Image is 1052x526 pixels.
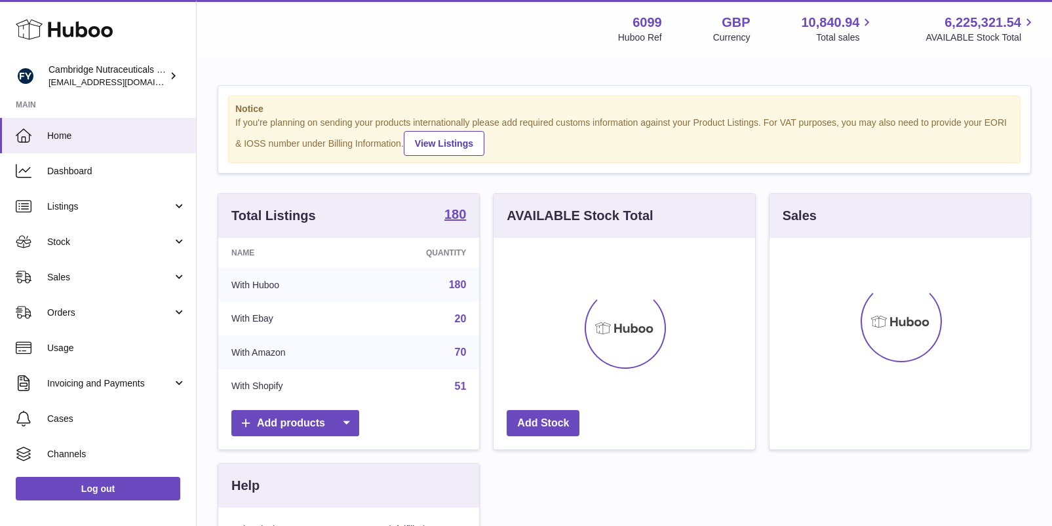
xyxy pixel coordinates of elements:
[49,77,193,87] span: [EMAIL_ADDRESS][DOMAIN_NAME]
[633,14,662,31] strong: 6099
[47,236,172,248] span: Stock
[47,307,172,319] span: Orders
[16,477,180,500] a: Log out
[783,207,817,225] h3: Sales
[235,103,1013,115] strong: Notice
[444,208,466,223] a: 180
[47,130,186,142] span: Home
[231,410,359,437] a: Add products
[404,131,484,156] a: View Listings
[713,31,750,44] div: Currency
[801,14,874,44] a: 10,840.94 Total sales
[507,410,579,437] a: Add Stock
[49,64,166,88] div: Cambridge Nutraceuticals Ltd
[47,377,172,390] span: Invoicing and Payments
[455,313,467,324] a: 20
[455,347,467,358] a: 70
[218,335,361,369] td: With Amazon
[47,200,172,213] span: Listings
[507,207,653,225] h3: AVAILABLE Stock Total
[218,268,361,302] td: With Huboo
[449,279,467,290] a: 180
[231,207,316,225] h3: Total Listings
[945,14,1021,31] span: 6,225,321.54
[444,208,466,221] strong: 180
[47,342,186,354] span: Usage
[47,165,186,178] span: Dashboard
[816,31,874,44] span: Total sales
[218,238,361,268] th: Name
[801,14,859,31] span: 10,840.94
[722,14,750,31] strong: GBP
[925,31,1036,44] span: AVAILABLE Stock Total
[925,14,1036,44] a: 6,225,321.54 AVAILABLE Stock Total
[361,238,479,268] th: Quantity
[47,413,186,425] span: Cases
[218,302,361,336] td: With Ebay
[235,117,1013,156] div: If you're planning on sending your products internationally please add required customs informati...
[47,448,186,460] span: Channels
[231,477,260,495] h3: Help
[47,271,172,284] span: Sales
[618,31,662,44] div: Huboo Ref
[455,381,467,392] a: 51
[16,66,35,86] img: huboo@camnutra.com
[218,369,361,404] td: With Shopify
